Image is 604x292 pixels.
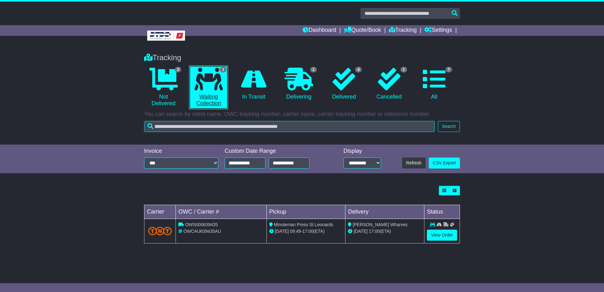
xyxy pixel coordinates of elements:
[348,228,422,235] div: (ETA)
[424,205,460,219] td: Status
[369,229,380,234] span: 17:00
[225,148,326,155] div: Custom Date Range
[185,222,218,227] span: OWS000639435
[424,25,452,36] a: Settings
[279,66,318,103] a: 1 Delivering
[266,205,345,219] td: Pickup
[141,53,463,62] div: Tracking
[290,229,301,234] span: 09:49
[144,148,218,155] div: Invoice
[427,230,457,241] a: View Order
[274,222,333,227] span: Minuteman Press St Leonards
[148,227,172,235] img: TNT_Domestic.png
[220,67,226,72] span: 1
[370,66,408,103] a: 1 Cancelled
[310,67,317,72] span: 1
[429,157,460,169] a: CSV Export
[275,229,289,234] span: [DATE]
[354,229,367,234] span: [DATE]
[144,66,183,109] a: 2 Not Delivered
[344,148,381,155] div: Display
[344,25,381,36] a: Quote/Book
[189,66,228,109] a: 1 Waiting Collection
[234,66,273,103] a: In Transit
[400,67,407,72] span: 1
[303,25,336,36] a: Dashboard
[183,229,221,234] span: OWCAU639435AU
[345,205,424,219] td: Delivery
[325,66,363,103] a: 4 Delivered
[389,25,417,36] a: Tracking
[144,111,460,118] p: You can search by client name, OWC tracking number, carrier name, carrier tracking number or refe...
[355,67,362,72] span: 4
[269,228,343,235] div: - (ETA)
[175,67,182,72] span: 2
[144,205,176,219] td: Carrier
[402,157,426,169] button: Refresh
[353,222,407,227] span: [PERSON_NAME] Wharves
[176,205,267,219] td: OWC / Carrier #
[302,229,313,234] span: 17:00
[415,66,454,103] a: 7 All
[445,67,452,72] span: 7
[438,121,460,132] button: Search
